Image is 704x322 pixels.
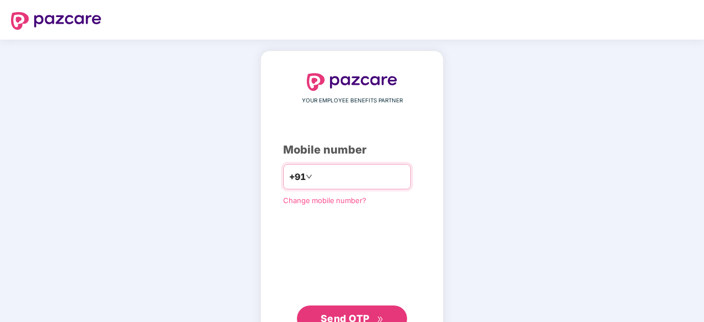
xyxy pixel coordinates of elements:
img: logo [11,12,101,30]
span: +91 [289,170,306,184]
a: Change mobile number? [283,196,366,205]
span: down [306,173,312,180]
div: Mobile number [283,141,421,159]
span: YOUR EMPLOYEE BENEFITS PARTNER [302,96,403,105]
img: logo [307,73,397,91]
